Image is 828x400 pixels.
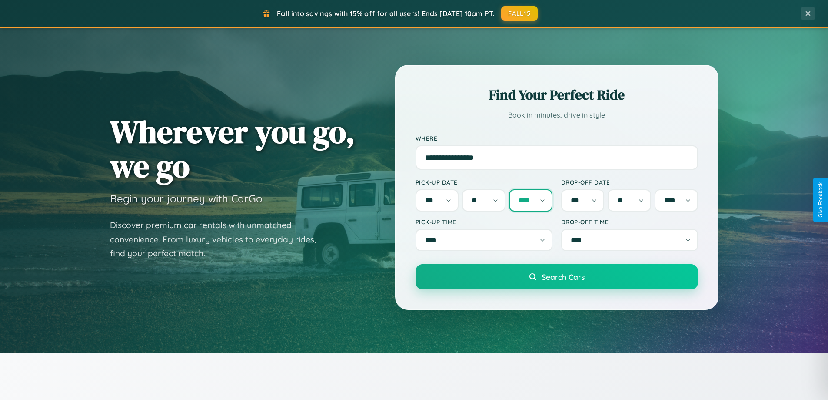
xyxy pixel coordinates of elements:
span: Search Cars [542,272,585,282]
span: Fall into savings with 15% off for all users! Ends [DATE] 10am PT. [277,9,495,18]
label: Where [416,134,698,142]
label: Pick-up Date [416,178,552,186]
h2: Find Your Perfect Ride [416,85,698,104]
label: Drop-off Date [561,178,698,186]
label: Pick-up Time [416,218,552,225]
p: Book in minutes, drive in style [416,109,698,121]
button: Search Cars [416,264,698,289]
label: Drop-off Time [561,218,698,225]
h3: Begin your journey with CarGo [110,192,263,205]
button: FALL15 [501,6,538,21]
div: Give Feedback [818,182,824,218]
h1: Wherever you go, we go [110,114,355,183]
p: Discover premium car rentals with unmatched convenience. From luxury vehicles to everyday rides, ... [110,218,327,261]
